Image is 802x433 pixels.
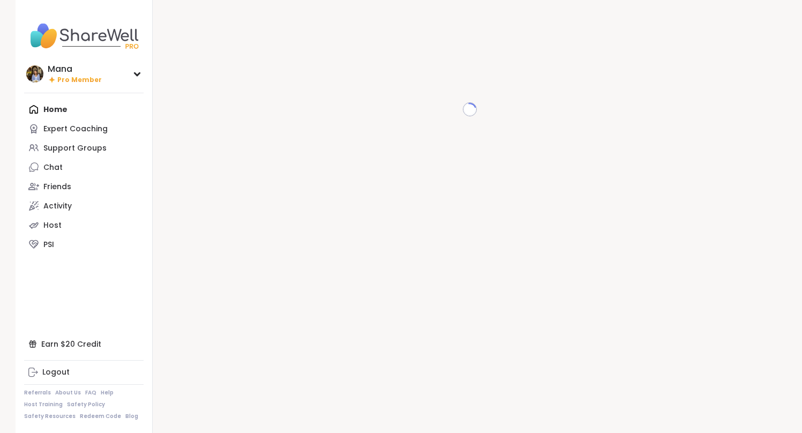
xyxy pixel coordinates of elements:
[43,240,54,250] div: PSI
[24,363,144,382] a: Logout
[42,367,70,378] div: Logout
[125,413,138,420] a: Blog
[43,182,71,192] div: Friends
[24,138,144,158] a: Support Groups
[24,215,144,235] a: Host
[24,235,144,254] a: PSI
[101,389,114,397] a: Help
[43,201,72,212] div: Activity
[43,124,108,135] div: Expert Coaching
[24,334,144,354] div: Earn $20 Credit
[57,76,102,85] span: Pro Member
[24,17,144,55] img: ShareWell Nav Logo
[48,63,102,75] div: Mana
[43,162,63,173] div: Chat
[24,401,63,408] a: Host Training
[43,143,107,154] div: Support Groups
[24,413,76,420] a: Safety Resources
[24,158,144,177] a: Chat
[43,220,62,231] div: Host
[55,389,81,397] a: About Us
[67,401,105,408] a: Safety Policy
[24,196,144,215] a: Activity
[26,65,43,83] img: Mana
[85,389,96,397] a: FAQ
[80,413,121,420] a: Redeem Code
[24,119,144,138] a: Expert Coaching
[24,177,144,196] a: Friends
[24,389,51,397] a: Referrals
